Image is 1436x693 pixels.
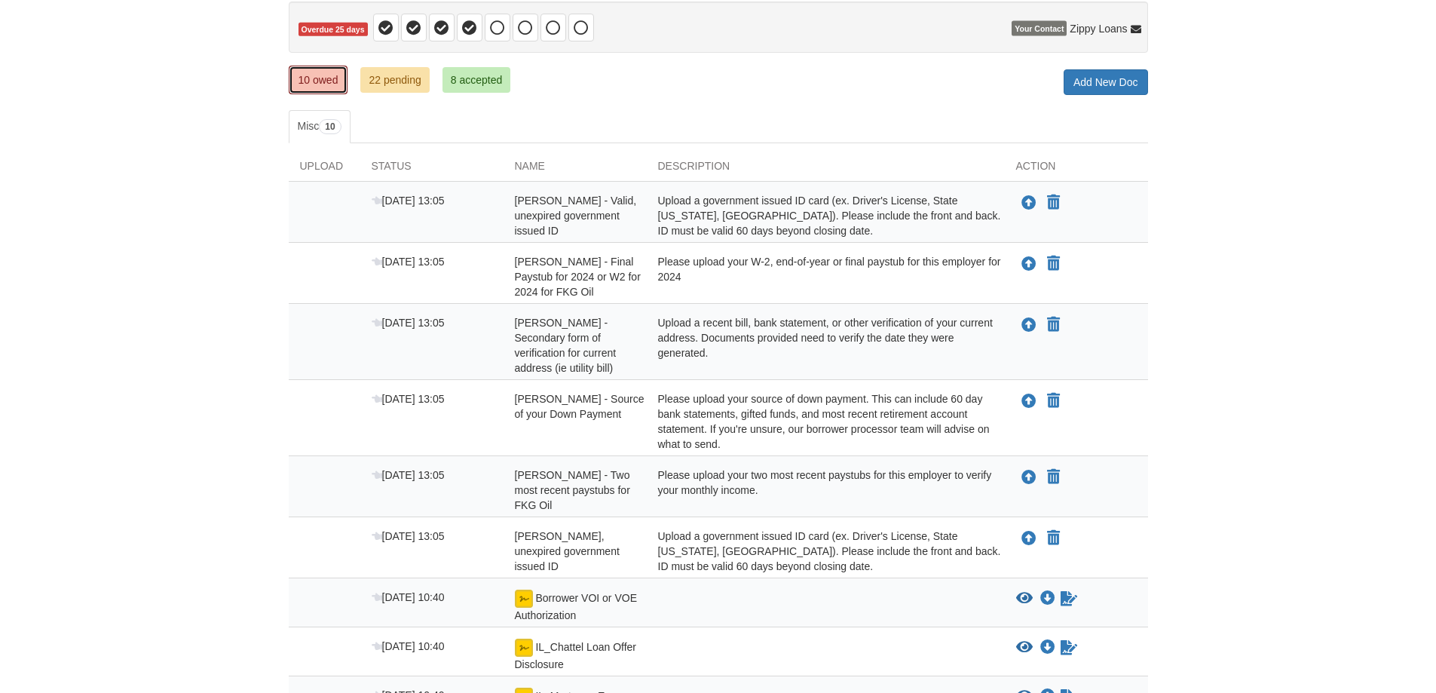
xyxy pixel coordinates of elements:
[1064,69,1148,95] a: Add New Doc
[289,66,348,94] a: 10 owed
[647,193,1005,238] div: Upload a government issued ID card (ex. Driver's License, State [US_STATE], [GEOGRAPHIC_DATA]). P...
[1020,468,1038,487] button: Upload Amy Gray - Two most recent paystubs for FKG Oil
[515,195,637,237] span: [PERSON_NAME] - Valid, unexpired government issued ID
[647,158,1005,181] div: Description
[1020,193,1038,213] button: Upload Amanda Slagle - Valid, unexpired government issued ID
[1046,468,1061,486] button: Declare Amy Gray - Two most recent paystubs for FKG Oil not applicable
[1040,642,1055,654] a: Download IL_Chattel Loan Offer Disclosure
[372,317,445,329] span: [DATE] 13:05
[1059,639,1079,657] a: Waiting for your co-borrower to e-sign
[372,591,445,603] span: [DATE] 10:40
[1059,590,1079,608] a: Waiting for your co-borrower to e-sign
[1020,391,1038,411] button: Upload Amy Gray - Source of your Down Payment
[372,393,445,405] span: [DATE] 13:05
[1016,640,1033,655] button: View IL_Chattel Loan Offer Disclosure
[515,530,620,572] span: [PERSON_NAME], unexpired government issued ID
[1046,255,1061,273] button: Declare Amy Gray - Final Paystub for 2024 or W2 for 2024 for FKG Oil not applicable
[1020,529,1038,548] button: Upload Amy Gray - Valid, unexpired government issued ID
[1020,254,1038,274] button: Upload Amy Gray - Final Paystub for 2024 or W2 for 2024 for FKG Oil
[1012,21,1067,36] span: Your Contact
[319,119,341,134] span: 10
[360,67,429,93] a: 22 pending
[1040,593,1055,605] a: Download Borrower VOI or VOE Authorization
[289,158,360,181] div: Upload
[515,469,630,511] span: [PERSON_NAME] - Two most recent paystubs for FKG Oil
[1020,315,1038,335] button: Upload Amy Gray - Secondary form of verification for current address (ie utility bill)
[1070,21,1127,36] span: Zippy Loans
[372,530,445,542] span: [DATE] 13:05
[515,641,637,670] span: IL_Chattel Loan Offer Disclosure
[360,158,504,181] div: Status
[515,592,637,621] span: Borrower VOI or VOE Authorization
[504,158,647,181] div: Name
[1046,194,1061,212] button: Declare Amanda Slagle - Valid, unexpired government issued ID not applicable
[1016,591,1033,606] button: View Borrower VOI or VOE Authorization
[372,640,445,652] span: [DATE] 10:40
[515,256,641,298] span: [PERSON_NAME] - Final Paystub for 2024 or W2 for 2024 for FKG Oil
[647,254,1005,299] div: Please upload your W-2, end-of-year or final paystub for this employer for 2024
[372,256,445,268] span: [DATE] 13:05
[647,391,1005,452] div: Please upload your source of down payment. This can include 60 day bank statements, gifted funds,...
[299,23,368,37] span: Overdue 25 days
[647,529,1005,574] div: Upload a government issued ID card (ex. Driver's License, State [US_STATE], [GEOGRAPHIC_DATA]). P...
[515,317,617,374] span: [PERSON_NAME] - Secondary form of verification for current address (ie utility bill)
[372,195,445,207] span: [DATE] 13:05
[1046,392,1061,410] button: Declare Amy Gray - Source of your Down Payment not applicable
[1046,316,1061,334] button: Declare Amy Gray - Secondary form of verification for current address (ie utility bill) not appli...
[1005,158,1148,181] div: Action
[442,67,511,93] a: 8 accepted
[289,110,351,143] a: Misc
[372,469,445,481] span: [DATE] 13:05
[647,468,1005,513] div: Please upload your two most recent paystubs for this employer to verify your monthly income.
[515,590,533,608] img: esign
[647,315,1005,376] div: Upload a recent bill, bank statement, or other verification of your current address. Documents pr...
[515,393,645,420] span: [PERSON_NAME] - Source of your Down Payment
[1046,529,1061,547] button: Declare Amy Gray - Valid, unexpired government issued ID not applicable
[515,639,533,657] img: esign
